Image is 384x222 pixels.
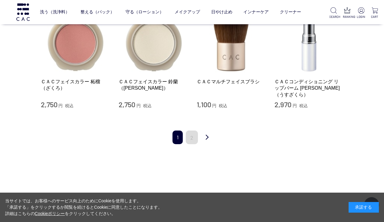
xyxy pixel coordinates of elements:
a: Cookieポリシー [35,211,65,216]
span: 1,100 [197,100,211,109]
span: 税込 [299,103,308,108]
img: ＣＡＣフェイスカラー 鈴蘭（すずらん） [119,5,188,74]
a: 洗う（洗浄料） [40,5,70,20]
a: 整える（パック） [80,5,114,20]
span: 円 [293,103,297,108]
img: ＣＡＣコンディショニング リップバーム 薄桜（うすざくら） [274,5,343,74]
p: RANKING [343,15,352,19]
a: 日やけ止め [211,5,232,20]
a: LOGIN [357,7,366,19]
a: ＣＡＣフェイスカラー 鈴蘭（[PERSON_NAME]） [119,78,188,91]
a: RANKING [343,7,352,19]
span: 税込 [65,103,74,108]
a: ＣＡＣフェイスカラー 柘榴（ざくろ） [41,78,110,91]
a: 2 [186,131,198,144]
a: インナーケア [243,5,269,20]
span: 円 [136,103,141,108]
a: 次 [201,131,213,145]
div: 当サイトでは、お客様へのサービス向上のためにCookieを使用します。 「承諾する」をクリックするか閲覧を続けるとCookieに同意したことになります。 詳細はこちらの をクリックしてください。 [5,198,162,217]
p: CART [370,15,379,19]
a: 守る（ローション） [126,5,164,20]
a: メイクアップ [175,5,200,20]
img: ＣＡＣフェイスカラー 柘榴（ざくろ） [41,5,110,74]
span: 1 [172,131,183,144]
span: 税込 [219,103,227,108]
a: クリーナー [280,5,301,20]
span: 2,750 [119,100,135,109]
img: logo [15,3,31,21]
p: LOGIN [357,15,366,19]
span: 2,750 [41,100,57,109]
p: SEARCH [329,15,338,19]
span: 2,970 [274,100,291,109]
a: SEARCH [329,7,338,19]
span: 円 [212,103,216,108]
a: CART [370,7,379,19]
span: 税込 [143,103,152,108]
div: 承諾する [349,202,379,213]
img: ＣＡＣマルチフェイスブラシ [197,5,266,74]
span: 円 [58,103,63,108]
a: ＣＡＣコンディショニング リップバーム [PERSON_NAME]（うすざくら） [274,78,343,98]
a: ＣＡＣマルチフェイスブラシ [197,78,266,85]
